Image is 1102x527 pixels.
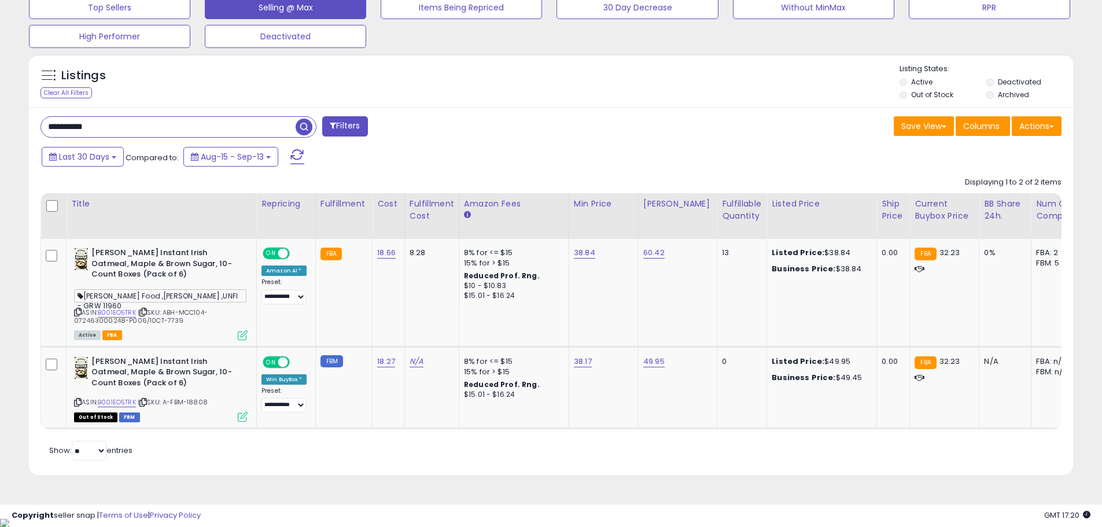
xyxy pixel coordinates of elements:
[984,356,1022,367] div: N/A
[882,198,905,222] div: Ship Price
[99,510,148,521] a: Terms of Use
[377,356,395,367] a: 18.27
[915,198,974,222] div: Current Buybox Price
[956,116,1010,136] button: Columns
[911,77,933,87] label: Active
[464,390,560,400] div: $15.01 - $16.24
[900,64,1073,75] p: Listing States:
[74,289,246,303] span: [PERSON_NAME] Food ,[PERSON_NAME] ,UNFI - GRW 11960
[464,379,540,389] b: Reduced Prof. Rng.
[772,356,868,367] div: $49.95
[574,198,633,210] div: Min Price
[288,249,307,259] span: OFF
[201,151,264,163] span: Aug-15 - Sep-13
[12,510,54,521] strong: Copyright
[963,120,1000,132] span: Columns
[264,249,278,259] span: ON
[464,271,540,281] b: Reduced Prof. Rng.
[1036,198,1078,222] div: Num of Comp.
[261,374,307,385] div: Win BuyBox *
[320,198,367,210] div: Fulfillment
[74,356,248,421] div: ASIN:
[772,356,824,367] b: Listed Price:
[410,356,423,367] a: N/A
[410,248,450,258] div: 8.28
[410,198,454,222] div: Fulfillment Cost
[915,356,936,369] small: FBA
[722,356,758,367] div: 0
[205,25,366,48] button: Deactivated
[12,510,201,521] div: seller snap | |
[74,248,248,339] div: ASIN:
[464,356,560,367] div: 8% for <= $15
[464,210,471,220] small: Amazon Fees.
[261,387,307,413] div: Preset:
[984,248,1022,258] div: 0%
[74,356,89,379] img: 51DTNFZTBUL._SL40_.jpg
[939,356,960,367] span: 32.23
[261,266,307,276] div: Amazon AI *
[126,152,179,163] span: Compared to:
[643,356,665,367] a: 49.95
[574,247,595,259] a: 38.84
[71,198,252,210] div: Title
[772,264,868,274] div: $38.84
[772,263,835,274] b: Business Price:
[74,308,208,325] span: | SKU: ABH-MCC104-072463000248-P006/10CT-7739
[261,198,311,210] div: Repricing
[40,87,92,98] div: Clear All Filters
[984,198,1026,222] div: BB Share 24h.
[91,356,232,392] b: [PERSON_NAME] Instant Irish Oatmeal, Maple & Brown Sugar, 10-Count Boxes (Pack of 6)
[377,247,396,259] a: 18.66
[74,330,101,340] span: All listings currently available for purchase on Amazon
[915,248,936,260] small: FBA
[377,198,400,210] div: Cost
[772,373,868,383] div: $49.45
[74,412,117,422] span: All listings that are currently out of stock and unavailable for purchase on Amazon
[119,412,140,422] span: FBM
[939,247,960,258] span: 32.23
[98,397,136,407] a: B001EO5TRK
[261,278,307,304] div: Preset:
[138,397,208,407] span: | SKU: A-FBM-18808
[911,90,953,99] label: Out of Stock
[894,116,954,136] button: Save View
[998,90,1029,99] label: Archived
[29,25,190,48] button: High Performer
[1012,116,1062,136] button: Actions
[288,357,307,367] span: OFF
[643,198,712,210] div: [PERSON_NAME]
[320,248,342,260] small: FBA
[772,372,835,383] b: Business Price:
[464,248,560,258] div: 8% for <= $15
[772,247,824,258] b: Listed Price:
[61,68,106,84] h5: Listings
[722,198,762,222] div: Fulfillable Quantity
[722,248,758,258] div: 13
[1036,356,1074,367] div: FBA: n/a
[1036,258,1074,268] div: FBM: 5
[1036,367,1074,377] div: FBM: n/a
[74,248,89,271] img: 51DTNFZTBUL._SL40_.jpg
[322,116,367,137] button: Filters
[464,291,560,301] div: $15.01 - $16.24
[49,445,132,456] span: Show: entries
[772,248,868,258] div: $38.84
[1044,510,1090,521] span: 2025-10-14 17:20 GMT
[91,248,232,283] b: [PERSON_NAME] Instant Irish Oatmeal, Maple & Brown Sugar, 10-Count Boxes (Pack of 6)
[464,281,560,291] div: $10 - $10.83
[150,510,201,521] a: Privacy Policy
[42,147,124,167] button: Last 30 Days
[574,356,592,367] a: 38.17
[1036,248,1074,258] div: FBA: 2
[98,308,136,318] a: B001EO5TRK
[264,357,278,367] span: ON
[464,258,560,268] div: 15% for > $15
[464,198,564,210] div: Amazon Fees
[102,330,122,340] span: FBA
[998,77,1041,87] label: Deactivated
[882,356,901,367] div: 0.00
[59,151,109,163] span: Last 30 Days
[183,147,278,167] button: Aug-15 - Sep-13
[320,355,343,367] small: FBM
